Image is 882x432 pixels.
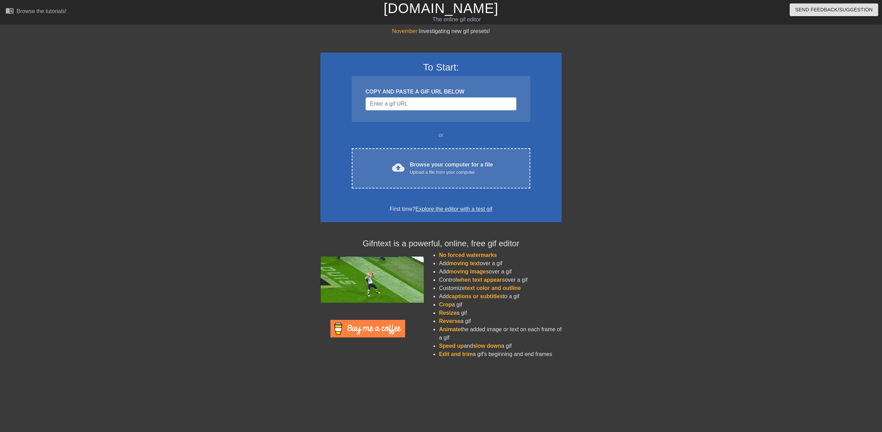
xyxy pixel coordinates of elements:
[439,302,452,307] span: Crop
[329,62,553,73] h3: To Start:
[449,269,489,274] span: moving images
[392,28,419,34] span: November:
[329,205,553,213] div: First time?
[449,260,480,266] span: moving text
[6,7,66,17] a: Browse the tutorials!
[439,309,562,317] li: a gif
[439,310,457,316] span: Resize
[439,301,562,309] li: a gif
[439,350,562,358] li: a gif's beginning and end frames
[439,317,562,325] li: a gif
[439,292,562,301] li: Add to a gif
[410,161,493,176] div: Browse your computer for a file
[439,351,473,357] span: Edit and trim
[473,343,501,349] span: slow down
[439,318,460,324] span: Reverse
[457,277,505,283] span: when text appears
[449,293,503,299] span: captions or subtitles
[366,97,516,110] input: Username
[320,27,562,35] div: Investigating new gif presets!
[383,1,498,16] a: [DOMAIN_NAME]
[439,343,464,349] span: Speed up
[439,325,562,342] li: the added image or text on each frame of a gif
[6,7,14,15] span: menu_book
[416,206,492,212] a: Explore the editor with a test gif
[439,284,562,292] li: Customize
[392,161,404,174] span: cloud_upload
[439,268,562,276] li: Add over a gif
[465,285,521,291] span: text color and outline
[795,6,873,14] span: Send Feedback/Suggestion
[439,276,562,284] li: Control over a gif
[790,3,878,16] button: Send Feedback/Suggestion
[297,15,616,24] div: The online gif editor
[439,259,562,268] li: Add over a gif
[439,252,497,258] span: No forced watermarks
[320,239,562,249] h4: Gifntext is a powerful, online, free gif editor
[17,8,66,14] div: Browse the tutorials!
[320,257,424,303] img: football_small.gif
[366,88,516,96] div: COPY AND PASTE A GIF URL BELOW
[439,342,562,350] li: and a gif
[330,320,405,337] img: Buy Me A Coffee
[338,131,544,139] div: or
[439,326,461,332] span: Animate
[410,169,493,176] div: Upload a file from your computer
